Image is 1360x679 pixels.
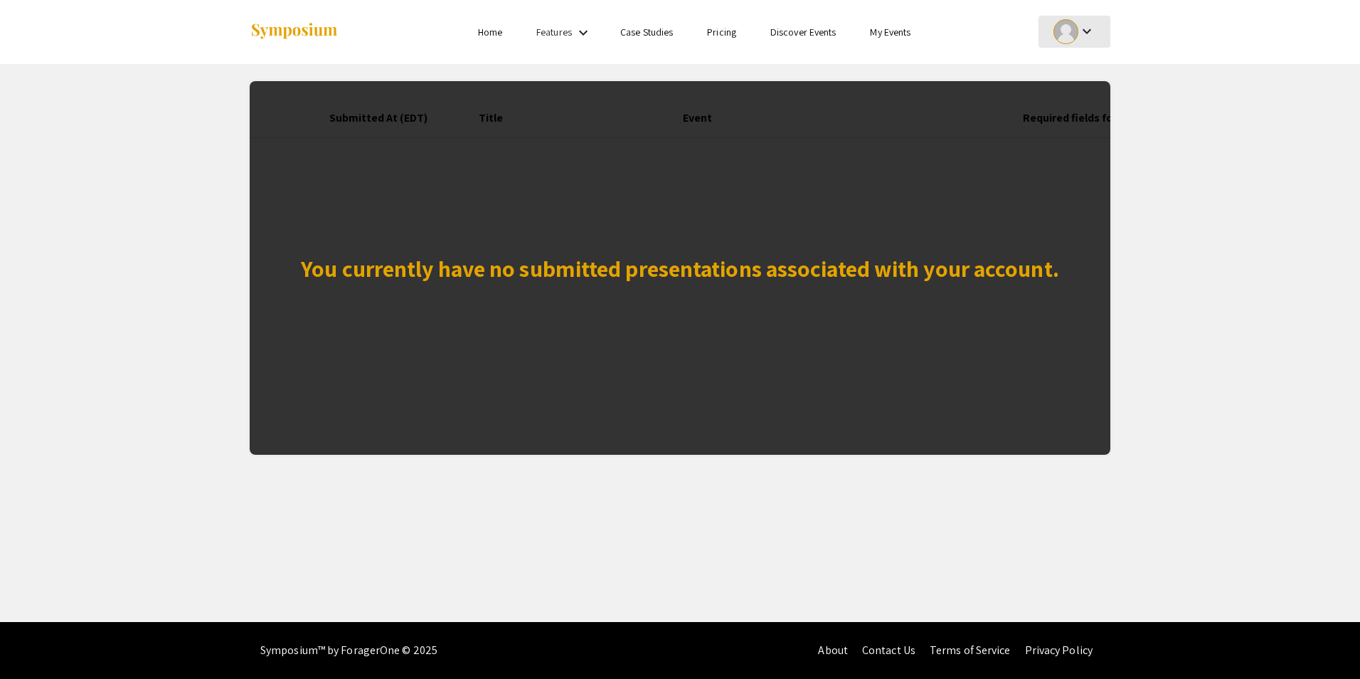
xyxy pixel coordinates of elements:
button: Expand account dropdown [1038,16,1110,48]
mat-icon: Expand Features list [575,24,592,41]
a: Terms of Service [930,643,1011,658]
a: My Events [870,26,910,38]
a: Pricing [707,26,736,38]
a: Contact Us [862,643,915,658]
a: Privacy Policy [1025,643,1093,658]
div: You currently have no submitted presentations associated with your account. [301,251,1059,285]
mat-icon: Expand account dropdown [1078,23,1095,40]
div: Symposium™ by ForagerOne © 2025 [260,622,437,679]
a: Features [536,26,572,38]
a: About [818,643,848,658]
a: Case Studies [620,26,673,38]
iframe: Chat [11,615,60,668]
a: Home [478,26,502,38]
a: Discover Events [770,26,836,38]
img: Symposium by ForagerOne [250,22,339,41]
